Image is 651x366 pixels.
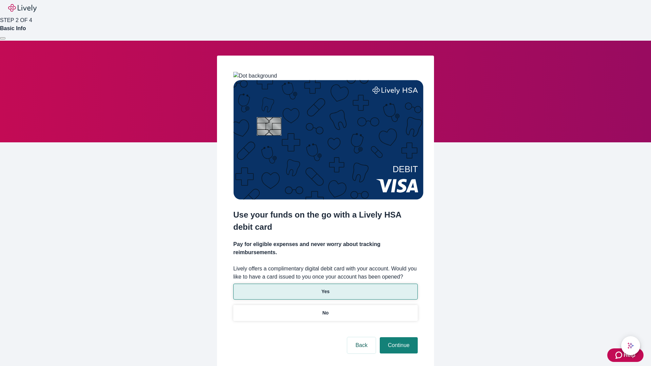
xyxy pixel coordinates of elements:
[321,288,330,295] p: Yes
[621,336,640,355] button: chat
[627,342,634,349] svg: Lively AI Assistant
[8,4,37,12] img: Lively
[607,348,644,362] button: Zendesk support iconHelp
[233,265,418,281] label: Lively offers a complimentary digital debit card with your account. Would you like to have a card...
[347,337,376,353] button: Back
[233,209,418,233] h2: Use your funds on the go with a Lively HSA debit card
[233,284,418,300] button: Yes
[233,240,418,257] h4: Pay for eligible expenses and never worry about tracking reimbursements.
[233,80,423,200] img: Debit card
[233,305,418,321] button: No
[233,72,277,80] img: Dot background
[624,351,635,359] span: Help
[615,351,624,359] svg: Zendesk support icon
[380,337,418,353] button: Continue
[322,309,329,317] p: No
